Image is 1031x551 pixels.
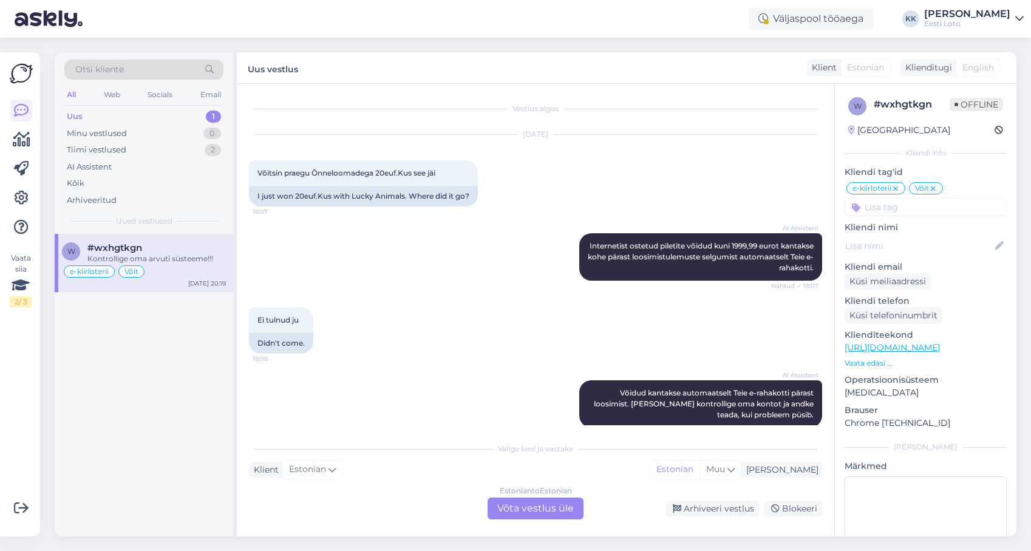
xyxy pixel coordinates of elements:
[650,460,699,479] div: Estonian
[70,268,109,275] span: e-kiirloterii
[257,315,299,324] span: Ei tulnud ju
[500,485,572,496] div: Estonian to Estonian
[773,224,818,233] span: AI Assistent
[845,148,1007,159] div: Kliendi info
[253,207,298,216] span: 18:07
[845,417,1007,430] p: Chrome [TECHNICAL_ID]
[124,268,138,275] span: Võit
[845,386,1007,399] p: [MEDICAL_DATA]
[749,8,873,30] div: Väljaspool tööaega
[924,9,1024,29] a: [PERSON_NAME]Eesti Loto
[665,501,759,517] div: Arhiveeri vestlus
[249,333,313,354] div: Didn't come.
[594,388,815,419] span: Võidud kantakse automaatselt Teie e-rahakotti pärast loosimist. [PERSON_NAME] kontrollige oma kon...
[10,253,32,307] div: Vaata siia
[924,9,1010,19] div: [PERSON_NAME]
[67,144,126,156] div: Tiimi vestlused
[902,10,919,27] div: KK
[845,460,1007,473] p: Märkmed
[741,464,818,476] div: [PERSON_NAME]
[87,253,226,264] div: Kontrollige oma arvuti süsteeme!!!
[145,87,175,103] div: Socials
[87,242,142,253] span: #wxhgtkgn
[900,61,952,74] div: Klienditugi
[188,279,226,288] div: [DATE] 20:19
[289,463,326,476] span: Estonian
[845,329,1007,341] p: Klienditeekond
[67,111,83,123] div: Uus
[249,443,822,454] div: Valige keel ja vastake
[248,60,298,76] label: Uus vestlus
[205,144,221,156] div: 2
[588,241,815,272] span: Internetist ostetud piletite võidud kuni 1999,99 eurot kantakse kohe pärast loosimistulemuste sel...
[67,161,112,173] div: AI Assistent
[845,307,942,324] div: Küsi telefoninumbrit
[874,97,950,112] div: # wxhgtkgn
[845,374,1007,386] p: Operatsioonisüsteem
[845,239,993,253] input: Lisa nimi
[249,129,822,140] div: [DATE]
[249,103,822,114] div: Vestlus algas
[67,128,127,140] div: Minu vestlused
[845,221,1007,234] p: Kliendi nimi
[845,358,1007,369] p: Vaata edasi ...
[852,185,891,192] span: e-kiirloterii
[915,185,929,192] span: Võit
[924,19,1010,29] div: Eesti Loto
[845,342,940,353] a: [URL][DOMAIN_NAME]
[10,62,33,85] img: Askly Logo
[488,498,584,519] div: Võta vestlus üle
[854,101,862,111] span: w
[203,128,221,140] div: 0
[101,87,123,103] div: Web
[253,354,298,363] span: 18:08
[807,61,837,74] div: Klient
[845,442,1007,453] div: [PERSON_NAME]
[206,111,221,123] div: 1
[67,177,84,190] div: Kõik
[962,61,994,74] span: English
[950,98,1003,111] span: Offline
[706,464,725,474] span: Muu
[249,464,279,476] div: Klient
[64,87,78,103] div: All
[249,186,478,207] div: I just won 20euf.Kus with Lucky Animals. Where did it go?
[116,216,172,227] span: Uued vestlused
[845,166,1007,179] p: Kliendi tag'id
[847,61,884,74] span: Estonian
[764,501,822,517] div: Blokeeri
[845,295,1007,307] p: Kliendi telefon
[67,247,75,256] span: w
[67,194,117,207] div: Arhiveeritud
[10,296,32,307] div: 2 / 3
[198,87,223,103] div: Email
[848,124,950,137] div: [GEOGRAPHIC_DATA]
[845,273,931,290] div: Küsi meiliaadressi
[771,281,818,290] span: Nähtud ✓ 18:07
[257,168,435,177] span: Võitsin praegu Õnneloomadega 20euf.Kus see jäi
[845,261,1007,273] p: Kliendi email
[773,371,818,380] span: AI Assistent
[75,63,124,76] span: Otsi kliente
[845,198,1007,216] input: Lisa tag
[845,404,1007,417] p: Brauser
